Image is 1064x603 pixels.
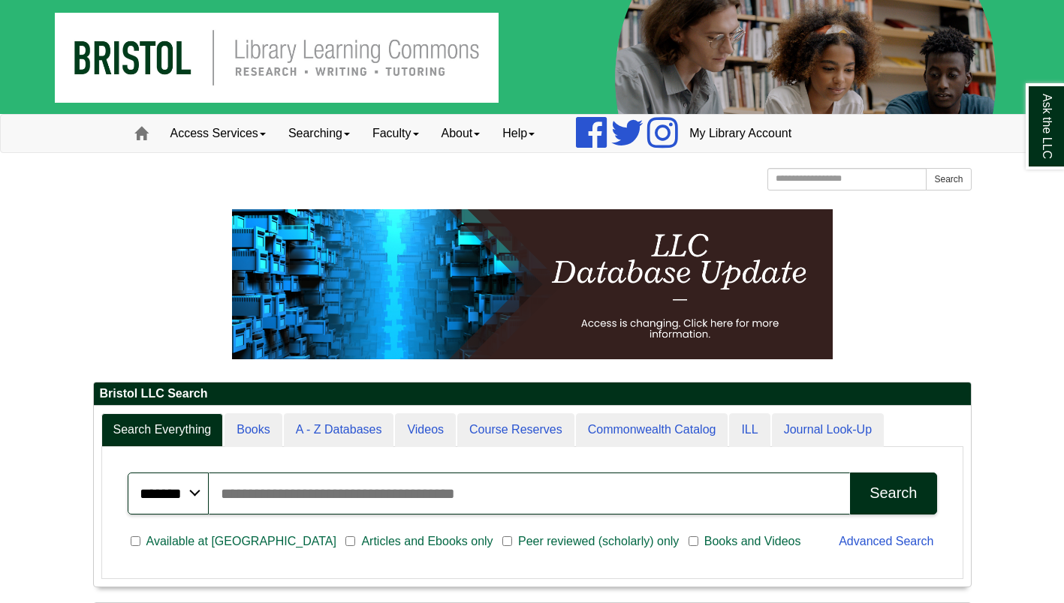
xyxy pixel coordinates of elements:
input: Books and Videos [689,535,698,548]
input: Available at [GEOGRAPHIC_DATA] [131,535,140,548]
button: Search [926,168,971,190]
a: Journal Look-Up [772,413,884,447]
a: Faculty [361,115,430,152]
a: Books [225,413,282,447]
a: Searching [277,115,361,152]
span: Books and Videos [698,532,807,550]
a: My Library Account [678,115,803,152]
a: A - Z Databases [284,413,394,447]
input: Articles and Ebooks only [345,535,355,548]
h2: Bristol LLC Search [94,382,971,406]
a: ILL [729,413,770,447]
div: Search [870,484,917,502]
button: Search [850,472,936,514]
a: Access Services [159,115,277,152]
a: Course Reserves [457,413,574,447]
img: HTML tutorial [232,209,833,359]
span: Peer reviewed (scholarly) only [512,532,685,550]
a: Videos [395,413,456,447]
a: Help [491,115,546,152]
span: Available at [GEOGRAPHIC_DATA] [140,532,342,550]
a: About [430,115,492,152]
input: Peer reviewed (scholarly) only [502,535,512,548]
a: Search Everything [101,413,224,447]
a: Advanced Search [839,535,933,547]
span: Articles and Ebooks only [355,532,499,550]
a: Commonwealth Catalog [576,413,728,447]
